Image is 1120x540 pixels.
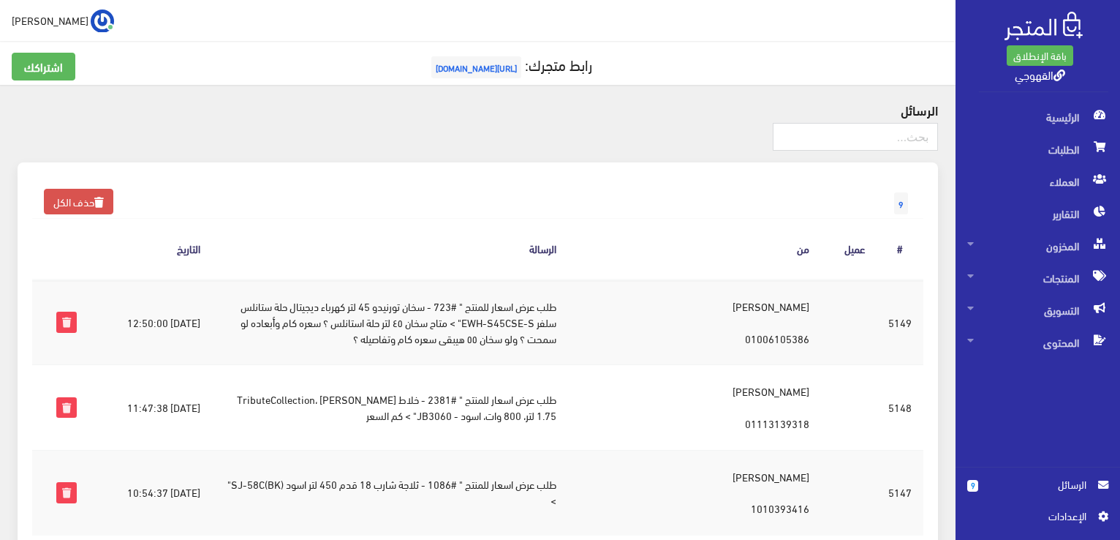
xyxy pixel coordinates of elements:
[967,294,1108,326] span: التسويق
[967,165,1108,198] span: العملاء
[568,280,821,365] td: [PERSON_NAME] 01006105386
[956,262,1120,294] a: المنتجات
[212,280,569,365] td: طلب عرض اسعار للمنتج " #723 - سخان تورنيدو 45 لتر كهرباء ديجيتال حلة ستانلس سلفر EWH-S45CSE-S" > ...
[967,230,1108,262] span: المخزون
[88,219,211,280] th: التاريخ
[773,123,938,151] input: بحث...
[212,219,569,280] th: الرسالة
[967,326,1108,359] span: المحتوى
[967,476,1108,508] a: 9 الرسائل
[1015,64,1065,85] a: القهوجي
[212,365,569,450] td: طلب عرض اسعار للمنتج " #2381 - خلاط [PERSON_NAME] TributeCollection، 1.75 لتر، 800 وات، اسود - JB...
[1004,12,1083,40] img: .
[979,508,1086,524] span: اﻹعدادات
[877,280,923,365] td: 5149
[967,198,1108,230] span: التقارير
[956,326,1120,359] a: المحتوى
[88,450,211,535] td: [DATE] 10:54:37
[88,280,211,365] td: [DATE] 12:50:00
[568,450,821,535] td: [PERSON_NAME] 1010393416
[212,450,569,535] td: طلب عرض اسعار للمنتج " #1086 - ثلاجة شارب 18 قدم 450 لتر اسود (BK)SJ-58C" >
[431,56,521,78] span: [URL][DOMAIN_NAME]
[568,219,821,280] th: من
[12,53,75,80] a: اشتراكك
[91,10,114,33] img: ...
[18,440,73,495] iframe: Drift Widget Chat Controller
[967,262,1108,294] span: المنتجات
[877,450,923,535] td: 5147
[956,198,1120,230] a: التقارير
[956,133,1120,165] a: الطلبات
[967,480,978,492] span: 9
[967,133,1108,165] span: الطلبات
[967,508,1108,531] a: اﻹعدادات
[877,219,923,280] th: #
[428,50,592,78] a: رابط متجرك:[URL][DOMAIN_NAME]
[956,165,1120,198] a: العملاء
[894,192,908,214] span: 9
[821,219,877,280] th: عميل
[44,189,113,214] a: حذف الكل
[956,230,1120,262] a: المخزون
[1007,45,1073,66] a: باقة الإنطلاق
[956,101,1120,133] a: الرئيسية
[568,365,821,450] td: [PERSON_NAME] 01113139318
[990,476,1086,492] span: الرسائل
[967,101,1108,133] span: الرئيسية
[18,102,938,117] h4: الرسائل
[88,365,211,450] td: [DATE] 11:47:38
[12,9,114,32] a: ... [PERSON_NAME]
[877,365,923,450] td: 5148
[12,11,88,29] span: [PERSON_NAME]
